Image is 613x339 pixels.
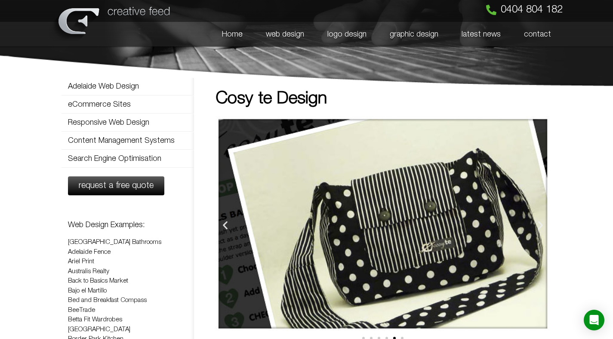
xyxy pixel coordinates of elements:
[68,259,94,265] a: Ariel Print
[68,268,109,274] a: Australis Realty
[62,150,194,167] a: Search Engine Optimisation
[68,176,164,195] a: request a free quote
[62,96,194,113] a: eCommerce Sites
[68,288,107,294] a: Bajo el Martillo
[316,22,378,47] a: logo design
[68,249,111,255] a: Adelaide Fence
[512,22,563,47] a: contact
[177,22,563,47] nav: Menu
[68,297,147,303] a: Bed and Breakfast Compass
[62,77,194,168] nav: Menu
[216,116,550,334] div: 5 / 6
[68,307,95,313] a: BeeTrade
[216,116,550,331] img: slider-cosyte5
[535,220,546,231] div: Next slide
[68,278,128,284] a: Back to Basics Market
[254,22,316,47] a: web design
[62,78,194,95] a: Adelaide Web Design
[220,220,231,231] div: Previous slide
[486,5,563,15] a: 0404 804 182
[62,132,194,149] a: Content Management Systems
[68,221,188,229] h3: Web Design Examples:
[450,22,512,47] a: latest news
[79,182,154,190] span: request a free quote
[68,317,122,323] a: Betta Fit Wardrobes
[501,5,563,15] span: 0404 804 182
[68,239,161,245] a: [GEOGRAPHIC_DATA] Bathrooms
[216,90,550,108] h1: Cosy te Design
[210,22,254,47] a: Home
[378,22,450,47] a: graphic design
[584,310,604,330] div: Open Intercom Messenger
[68,327,130,333] a: [GEOGRAPHIC_DATA]
[62,114,194,131] a: Responsive Web Design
